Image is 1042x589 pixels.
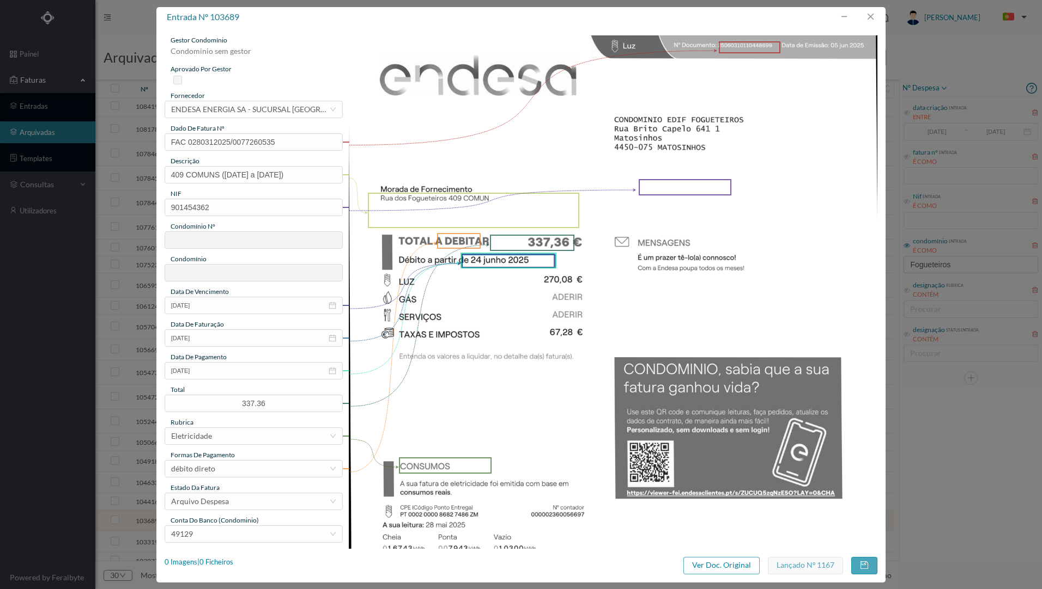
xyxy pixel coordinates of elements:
div: débito direto [171,461,215,477]
span: rubrica [171,418,193,426]
span: aprovado por gestor [171,65,232,73]
span: entrada nº 103689 [167,11,239,22]
div: 49129 [171,526,193,542]
i: icon: down [330,465,336,472]
span: total [171,385,185,394]
span: descrição [171,157,199,165]
i: icon: down [330,531,336,537]
button: Ver Doc. Original [683,557,760,574]
span: data de pagamento [171,353,227,361]
div: Eletricidade [171,428,212,444]
span: estado da fatura [171,483,220,492]
i: icon: down [330,433,336,439]
div: Condominio sem gestor [165,45,343,64]
span: Formas de Pagamento [171,451,235,459]
span: dado de fatura nº [171,124,225,132]
span: conta do banco (condominio) [171,516,259,524]
div: 0 Imagens | 0 Ficheiros [165,557,233,568]
div: Arquivo Despesa [171,493,229,510]
span: condomínio [171,255,207,263]
i: icon: calendar [329,302,336,309]
i: icon: calendar [329,334,336,342]
i: icon: calendar [329,367,336,375]
span: data de vencimento [171,287,229,296]
span: data de faturação [171,320,224,328]
div: ENDESA ENERGIA SA - SUCURSAL PORTUGAL [171,101,329,118]
span: gestor condomínio [171,36,227,44]
i: icon: down [330,498,336,505]
span: fornecedor [171,91,205,100]
span: condomínio nº [171,222,215,230]
span: NIF [171,189,181,198]
button: PT [994,9,1031,26]
i: icon: down [330,106,336,113]
button: Lançado nº 1167 [768,557,843,574]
